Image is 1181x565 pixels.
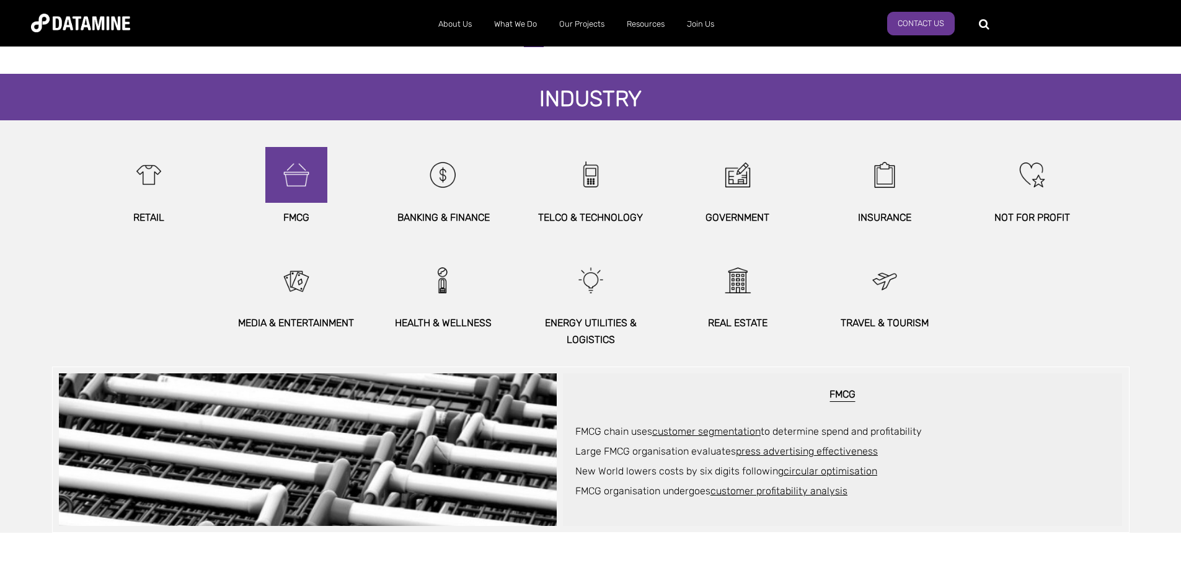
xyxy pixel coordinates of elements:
[229,314,363,331] p: MEDIA & ENTERTAINMENT
[575,485,847,497] span: FMCG organisation undergoes
[524,209,657,226] p: TELCO & TECHNOLOGY
[671,314,804,331] p: REAL ESTATE
[417,252,470,308] img: Male%20sideways.png
[818,209,952,226] p: INSURANCE
[564,147,617,203] img: Telecomms.png
[377,209,510,226] p: BANKING & FINANCE
[858,147,911,203] img: Insurance.png
[229,209,363,226] p: FMCG
[483,8,548,40] a: What We Do
[564,252,617,308] img: Utilities.png
[652,425,761,437] a: customer segmentation
[710,485,847,497] a: customer profitability analysis
[122,147,175,203] img: Retail.png
[616,8,676,40] a: Resources
[671,209,804,226] p: GOVERNMENT
[736,445,878,457] a: press advertising effectiveness
[527,87,654,114] h4: Industry
[965,209,1099,226] p: NOT FOR PROFIT
[818,314,952,331] p: Travel & Tourism
[270,147,323,203] img: FMCG.png
[887,12,955,35] a: Contact Us
[575,425,922,437] span: FMCG chain uses to determine spend and profitability
[82,209,216,226] p: Retail
[858,252,911,308] img: Travel%20%26%20Tourism.png
[377,314,510,331] p: HEALTH & WELLNESS
[427,8,483,40] a: About Us
[711,147,764,203] img: Government.png
[575,445,878,457] span: Large FMCG organisation evaluates
[548,8,616,40] a: Our Projects
[784,465,877,477] a: circular optimisation
[417,147,470,203] img: Banking%20%26%20Financial.png
[270,252,323,308] img: Entertainment.png
[524,314,657,348] p: ENERGY UTILITIES & Logistics
[1006,147,1059,203] img: Not%20For%20Profit.png
[31,14,130,32] img: Datamine
[575,389,1110,402] h6: FMCG
[676,8,725,40] a: Join Us
[711,252,764,308] img: Apartment.png
[575,465,877,477] span: New World lowers costs by six digits following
